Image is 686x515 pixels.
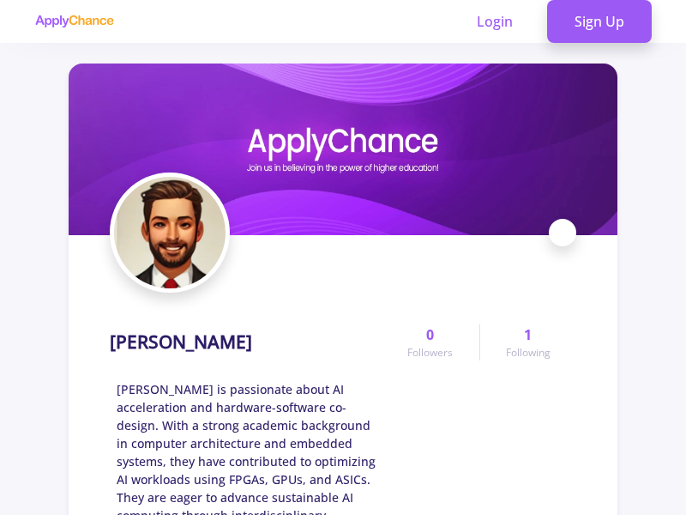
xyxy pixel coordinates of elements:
img: Kevin Robinsonavatar [114,177,226,288]
a: 1Following [479,324,576,360]
a: 0Followers [382,324,478,360]
img: Kevin Robinsoncover image [69,64,617,235]
span: 0 [426,324,434,345]
span: Followers [407,345,453,360]
span: Following [506,345,551,360]
img: applychance logo text only [34,15,114,28]
span: 1 [524,324,532,345]
h1: [PERSON_NAME] [110,331,252,353]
